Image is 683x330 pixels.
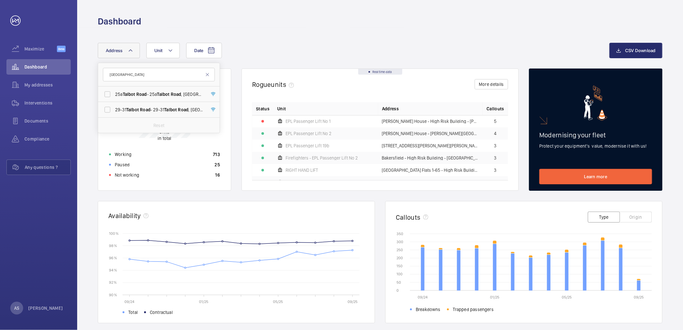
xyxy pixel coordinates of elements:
span: RIGHT HAND LIFT [286,168,318,172]
span: Firefighters - EPL Passenger Lift No 2 [286,156,358,160]
span: Dashboard [24,64,71,70]
p: 713 [213,151,220,158]
text: 350 [396,232,403,236]
span: Bakersfield - High Risk Building - [GEOGRAPHIC_DATA] [382,156,479,160]
span: Address [106,48,123,53]
text: 01/25 [199,299,208,304]
p: 16 [215,172,220,178]
button: Origin [620,212,652,223]
h2: Modernising your fleet [539,131,652,139]
span: 5 [494,119,497,124]
text: 09/24 [124,299,134,304]
text: 250 [396,248,403,252]
text: 92 % [109,280,117,285]
input: Search by address [103,68,215,81]
p: Paused [115,161,130,168]
h2: Rogue [252,80,296,88]
span: Callouts [487,105,504,112]
p: Working [115,151,132,158]
button: Date [186,43,222,58]
button: Type [588,212,620,223]
span: Contractual [150,309,173,316]
span: EPL Passenger Lift 19b [286,143,329,148]
span: Unit [154,48,163,53]
text: 09/25 [634,295,644,299]
span: Maximize [24,46,57,52]
text: 98 % [109,243,117,248]
p: Reset [153,122,164,129]
p: Protect your equipment's value, modernise it with us! [539,143,652,149]
button: Unit [146,43,180,58]
span: Interventions [24,100,71,106]
text: 0 [396,288,399,293]
span: Road [171,92,181,97]
span: Road [140,107,150,112]
text: 94 % [109,268,117,272]
button: More details [475,79,508,89]
span: 29-31 - 29-31 , [GEOGRAPHIC_DATA] W2 5JG [115,106,204,113]
span: CSV Download [625,48,656,53]
span: Road [136,92,147,97]
text: 300 [396,240,403,244]
span: Trapped passengers [453,306,494,313]
span: 3 [494,168,497,172]
p: [PERSON_NAME] [28,305,63,311]
span: Breakdowns [416,306,441,313]
span: Talbot [157,92,169,97]
span: Beta [57,46,66,52]
span: Date [194,48,204,53]
span: Talbot [164,107,177,112]
span: Unit [277,105,286,112]
text: 200 [396,256,403,260]
span: Talbot [126,107,139,112]
p: in total [154,129,175,142]
text: 100 [396,272,403,277]
p: Status [256,105,269,112]
span: EPL Passenger Lift No 2 [286,131,332,136]
text: 100 % [109,231,119,235]
h2: Callouts [396,213,421,221]
p: AS [14,305,19,311]
text: 05/25 [273,299,283,304]
span: 4 [494,131,497,136]
a: Learn more [539,169,652,184]
p: Not working [115,172,139,178]
span: 3 [494,156,497,160]
span: Total [128,309,138,316]
span: [STREET_ADDRESS][PERSON_NAME][PERSON_NAME] [382,143,479,148]
span: EPL Passenger Lift No 1 [286,119,331,124]
text: 05/25 [562,295,572,299]
button: Address [98,43,140,58]
button: CSV Download [609,43,662,58]
text: 150 [396,264,403,268]
img: marketing-card.svg [584,86,607,121]
text: 09/24 [418,295,428,299]
span: 25a - 25a , [GEOGRAPHIC_DATA] W2 5JF [115,91,204,97]
span: [GEOGRAPHIC_DATA] Flats 1-65 - High Risk Building - [GEOGRAPHIC_DATA] 1-65 [382,168,479,172]
span: Compliance [24,136,71,142]
span: Road [178,107,189,112]
text: 09/25 [348,299,358,304]
span: My addresses [24,82,71,88]
text: 50 [396,280,401,285]
span: units [271,80,297,88]
text: 90 % [109,292,117,297]
span: Talbot [123,92,135,97]
p: 25 [214,161,220,168]
span: [PERSON_NAME] House - [PERSON_NAME][GEOGRAPHIC_DATA] [382,131,479,136]
span: Documents [24,118,71,124]
span: Any questions ? [25,164,70,170]
h1: Dashboard [98,15,141,27]
text: 01/25 [490,295,499,299]
text: 96 % [109,256,117,260]
span: 3 [494,143,497,148]
div: Real time data [358,69,402,75]
span: [PERSON_NAME] House - High Risk Building - [PERSON_NAME][GEOGRAPHIC_DATA] [382,119,479,124]
span: Address [382,105,399,112]
h2: Availability [108,212,141,220]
